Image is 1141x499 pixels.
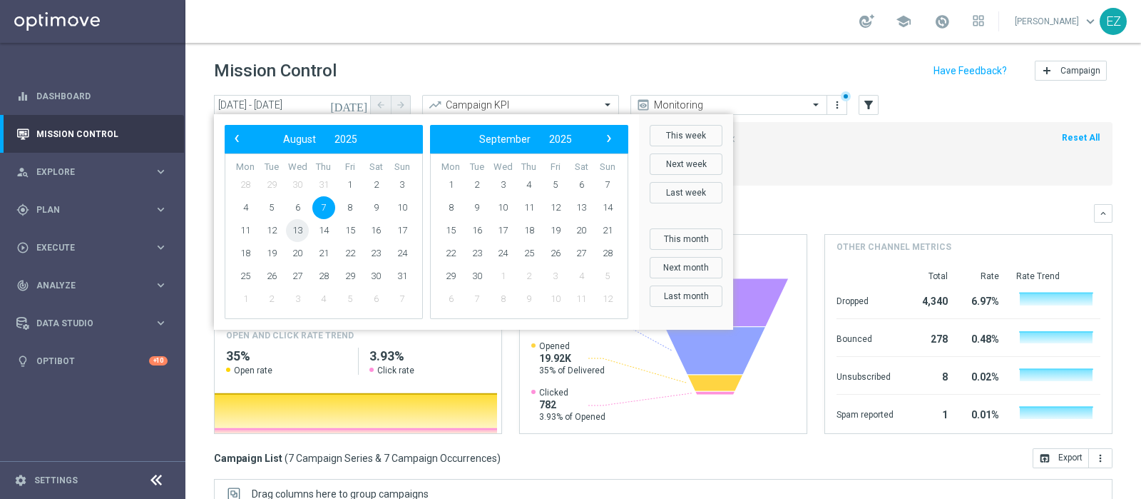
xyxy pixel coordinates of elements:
span: 22 [439,242,462,265]
span: 4 [570,265,593,288]
span: 30 [466,265,488,288]
a: Optibot [36,342,149,380]
bs-daterangepicker-container: calendar [214,114,733,330]
span: › [600,129,618,148]
span: 21 [596,219,619,242]
button: Last month [650,286,722,307]
span: 2 [466,173,488,196]
span: 16 [466,219,488,242]
i: keyboard_arrow_right [154,165,168,178]
div: Explore [16,166,154,178]
button: track_changes Analyze keyboard_arrow_right [16,280,168,291]
span: 6 [364,288,387,311]
button: person_search Explore keyboard_arrow_right [16,166,168,178]
th: weekday [259,161,285,173]
button: ‹ [228,130,247,148]
button: lightbulb Optibot +10 [16,356,168,367]
i: track_changes [16,279,29,292]
div: Rate [965,271,999,282]
span: 28 [312,265,335,288]
i: add [1041,65,1053,76]
span: 3 [544,265,567,288]
button: equalizer Dashboard [16,91,168,102]
div: Plan [16,203,154,216]
span: 2 [260,288,283,311]
span: 16 [364,219,387,242]
span: 7 [596,173,619,196]
div: Data Studio keyboard_arrow_right [16,318,168,329]
ng-select: Monitoring [630,95,827,115]
th: weekday [285,161,311,173]
div: Data Studio [16,317,154,330]
span: 25 [518,242,541,265]
span: 14 [596,196,619,219]
span: 9 [466,196,488,219]
span: 10 [391,196,414,219]
span: 29 [439,265,462,288]
span: 27 [570,242,593,265]
div: +10 [149,356,168,366]
span: 14 [312,219,335,242]
span: Explore [36,168,154,176]
span: 31 [391,265,414,288]
h2: 3.93% [369,348,490,365]
i: keyboard_arrow_right [154,316,168,330]
span: 28 [596,242,619,265]
th: weekday [490,161,516,173]
div: There are unsaved changes [841,91,851,101]
span: 27 [286,265,309,288]
span: 6 [439,288,462,311]
span: school [896,14,911,29]
span: ( [285,452,288,465]
div: Unsubscribed [836,364,894,387]
span: 7 [391,288,414,311]
div: Bounced [836,326,894,349]
span: Open rate [234,365,272,376]
span: 24 [491,242,514,265]
span: ‹ [227,129,246,148]
multiple-options-button: Export to CSV [1033,452,1112,463]
span: 7 [466,288,488,311]
span: 17 [491,219,514,242]
span: 5 [544,173,567,196]
div: 278 [911,326,948,349]
input: Select date range [214,95,371,115]
span: 2 [518,265,541,288]
span: 25 [234,265,257,288]
h2: 35% [226,348,347,365]
i: keyboard_arrow_right [154,241,168,254]
button: more_vert [830,96,844,114]
th: weekday [594,161,620,173]
span: 19 [544,219,567,242]
span: Data Studio [36,319,154,328]
div: Analyze [16,279,154,292]
button: play_circle_outline Execute keyboard_arrow_right [16,242,168,253]
button: filter_alt [859,95,879,115]
bs-datepicker-navigation-view: ​ ​ ​ [434,130,618,148]
span: 5 [596,265,619,288]
span: 3 [286,288,309,311]
span: 9 [518,288,541,311]
span: 6 [286,196,309,219]
i: filter_alt [862,99,875,111]
div: 4,340 [911,288,948,311]
span: 4 [518,173,541,196]
span: 30 [286,173,309,196]
i: keyboard_arrow_right [154,203,168,216]
span: 3.93% of Opened [539,411,605,423]
i: keyboard_arrow_down [1098,208,1108,218]
i: arrow_forward [396,100,406,110]
div: Spam reported [836,402,894,425]
ng-select: Campaign KPI [422,95,619,115]
th: weekday [311,161,337,173]
span: 5 [260,196,283,219]
th: weekday [568,161,595,173]
h3: Campaign List [214,452,501,465]
span: 11 [570,288,593,311]
span: 6 [570,173,593,196]
span: 8 [491,288,514,311]
i: more_vert [1095,453,1106,464]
